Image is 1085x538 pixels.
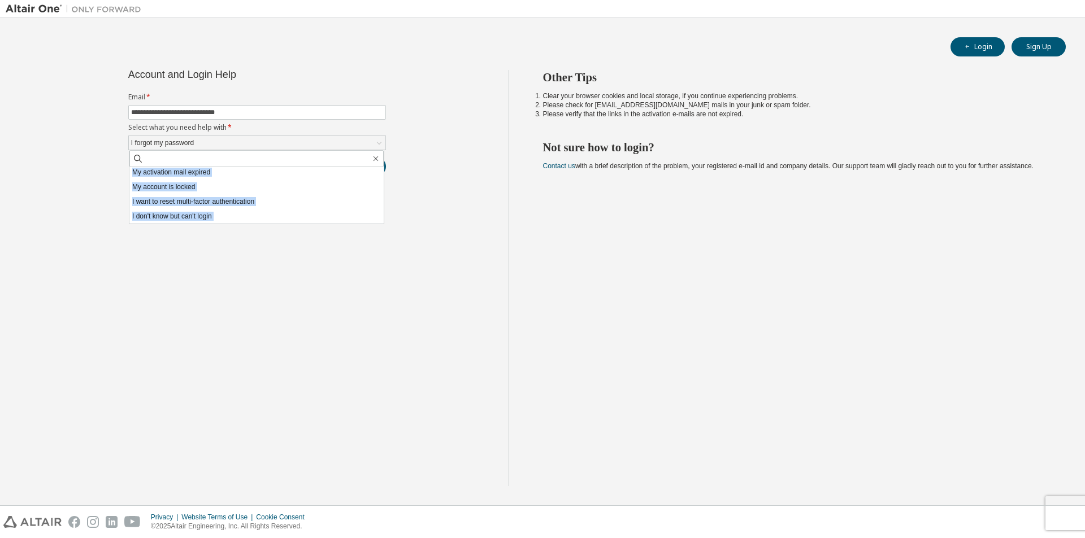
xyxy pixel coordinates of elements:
[128,70,335,79] div: Account and Login Help
[106,516,118,528] img: linkedin.svg
[128,123,386,132] label: Select what you need help with
[129,136,385,150] div: I forgot my password
[1012,37,1066,56] button: Sign Up
[543,70,1046,85] h2: Other Tips
[543,162,1034,170] span: with a brief description of the problem, your registered e-mail id and company details. Our suppo...
[6,3,147,15] img: Altair One
[124,516,141,528] img: youtube.svg
[68,516,80,528] img: facebook.svg
[256,513,311,522] div: Cookie Consent
[87,516,99,528] img: instagram.svg
[543,91,1046,100] li: Clear your browser cookies and local storage, if you continue experiencing problems.
[151,522,311,531] p: © 2025 Altair Engineering, Inc. All Rights Reserved.
[128,93,386,102] label: Email
[3,516,62,528] img: altair_logo.svg
[543,100,1046,110] li: Please check for [EMAIL_ADDRESS][DOMAIN_NAME] mails in your junk or spam folder.
[151,513,181,522] div: Privacy
[543,110,1046,119] li: Please verify that the links in the activation e-mails are not expired.
[543,162,575,170] a: Contact us
[181,513,256,522] div: Website Terms of Use
[543,140,1046,155] h2: Not sure how to login?
[951,37,1005,56] button: Login
[129,165,384,180] li: My activation mail expired
[129,137,196,149] div: I forgot my password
